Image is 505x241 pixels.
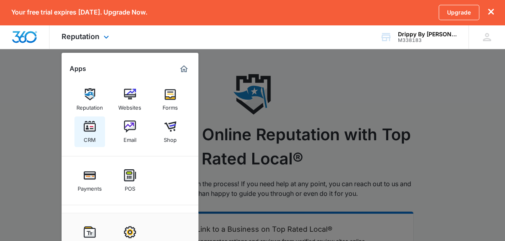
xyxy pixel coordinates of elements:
span: Reputation [62,32,99,41]
div: Payments [78,181,102,192]
a: Upgrade [439,5,479,20]
div: Forms [163,100,178,111]
p: Your free trial expires [DATE]. Upgrade Now. [11,8,147,16]
div: Reputation [49,25,123,49]
a: Websites [115,84,145,115]
div: account name [398,31,457,37]
div: Shop [164,133,177,143]
a: Shop [155,116,186,147]
h2: Apps [70,65,86,73]
div: Email [124,133,136,143]
a: Forms [155,84,186,115]
div: Websites [118,100,141,111]
div: Reputation [76,100,103,111]
a: Payments [74,165,105,196]
a: Email [115,116,145,147]
div: POS [125,181,135,192]
a: CRM [74,116,105,147]
div: CRM [84,133,96,143]
a: Reputation [74,84,105,115]
div: account id [398,37,457,43]
a: POS [115,165,145,196]
button: dismiss this dialog [488,8,494,16]
a: Marketing 360® Dashboard [177,62,190,75]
